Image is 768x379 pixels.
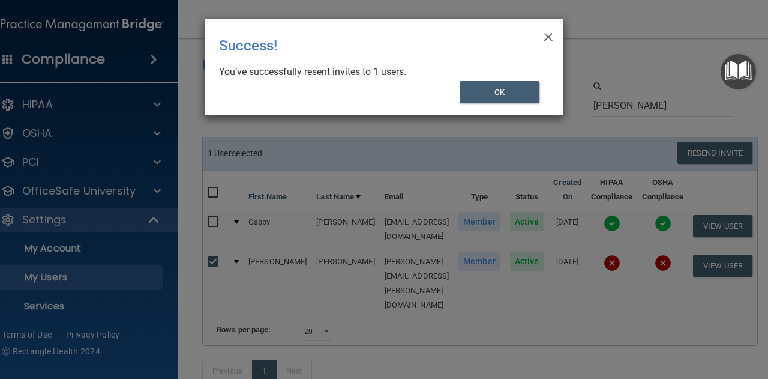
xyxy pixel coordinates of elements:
div: Success! [219,28,500,63]
div: You’ve successfully resent invites to 1 users. [219,65,539,79]
span: × [543,23,554,47]
iframe: Drift Widget Chat Controller [708,296,754,342]
button: OK [460,81,540,103]
button: Open Resource Center [721,54,756,89]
